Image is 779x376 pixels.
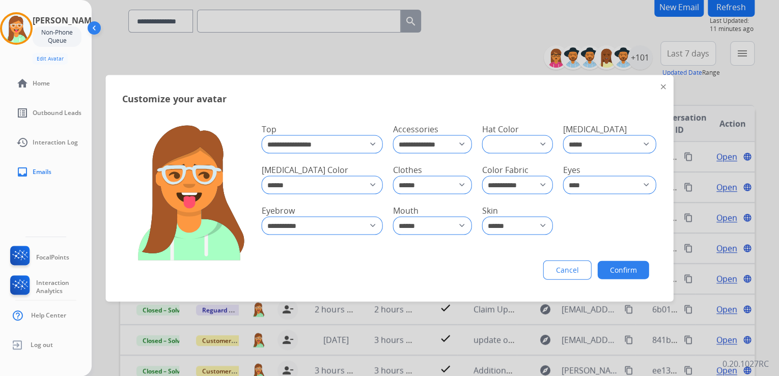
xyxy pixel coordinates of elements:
span: [MEDICAL_DATA] Color [262,164,348,175]
span: Skin [482,205,497,216]
span: Customize your avatar [122,91,227,105]
mat-icon: history [16,136,29,149]
img: close-button [661,84,666,89]
mat-icon: home [16,77,29,90]
span: FocalPoints [36,253,69,262]
span: Clothes [393,164,422,175]
span: Home [33,79,50,88]
span: Emails [33,168,51,176]
span: Outbound Leads [33,109,81,117]
span: Accessories [393,123,438,134]
h3: [PERSON_NAME] [33,14,99,26]
span: Eyebrow [262,205,295,216]
span: Interaction Analytics [36,279,92,295]
button: Edit Avatar [33,53,68,65]
mat-icon: inbox [16,166,29,178]
button: Cancel [543,260,592,279]
p: 0.20.1027RC [722,358,769,370]
span: Log out [31,341,53,349]
span: Top [262,123,276,134]
a: FocalPoints [8,246,69,269]
mat-icon: list_alt [16,107,29,119]
span: Hat Color [482,123,518,134]
span: [MEDICAL_DATA] [563,123,627,134]
span: Mouth [393,205,419,216]
span: Color Fabric [482,164,528,175]
a: Interaction Analytics [8,275,92,299]
img: avatar [2,14,31,43]
span: Eyes [563,164,580,175]
span: Interaction Log [33,138,78,147]
button: Confirm [598,261,649,279]
div: Non-Phone Queue [33,26,81,47]
span: Help Center [31,311,66,320]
